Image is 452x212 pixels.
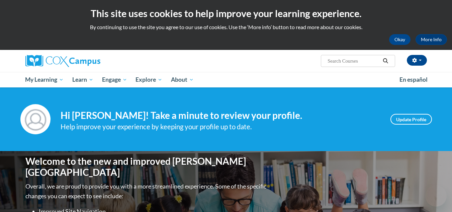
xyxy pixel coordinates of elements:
a: Explore [131,72,167,87]
span: About [171,76,194,84]
button: Okay [389,34,411,45]
a: En español [395,73,432,87]
div: Help improve your experience by keeping your profile up to date. [61,121,380,132]
p: Overall, we are proud to provide you with a more streamlined experience. Some of the specific cha... [25,182,268,201]
span: Explore [135,76,162,84]
span: Learn [72,76,93,84]
iframe: Button to launch messaging window [425,185,447,207]
a: Cox Campus [25,55,153,67]
a: Update Profile [390,114,432,125]
p: By continuing to use the site you agree to our use of cookies. Use the ‘More info’ button to read... [5,23,447,31]
div: Main menu [15,72,437,87]
span: En español [399,76,428,83]
input: Search Courses [327,57,380,65]
a: Learn [68,72,98,87]
span: Engage [102,76,127,84]
a: About [167,72,198,87]
img: Cox Campus [25,55,100,67]
h4: Hi [PERSON_NAME]! Take a minute to review your profile. [61,110,380,121]
h1: Welcome to the new and improved [PERSON_NAME][GEOGRAPHIC_DATA] [25,156,268,178]
a: My Learning [21,72,68,87]
button: Search [380,57,390,65]
a: More Info [416,34,447,45]
h2: This site uses cookies to help improve your learning experience. [5,7,447,20]
button: Account Settings [407,55,427,66]
img: Profile Image [20,104,51,134]
span: My Learning [25,76,64,84]
a: Engage [98,72,131,87]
